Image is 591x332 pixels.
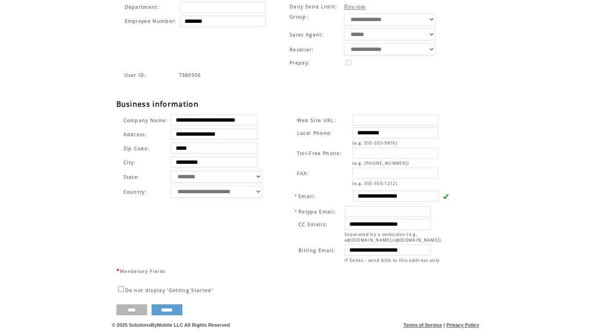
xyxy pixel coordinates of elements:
a: Privacy Policy [446,322,479,328]
span: Separated by a semicolon (e.g. a@[DOMAIN_NAME];c@[DOMAIN_NAME]) [344,231,442,243]
span: FAX: [297,170,309,177]
span: City: [123,159,136,166]
span: If Exists - send bills to this address only [344,257,440,263]
span: Country: [123,189,147,195]
span: Prepay: [290,60,310,66]
span: Mandatory Fields [120,268,166,274]
span: Business information [116,99,199,109]
span: Zip Code: [123,145,150,152]
span: Daily Send Limit: [290,4,337,10]
span: Sales Agent: [290,32,324,38]
span: Toll-Free Phone: [297,150,342,156]
span: © 2025 SolutionsByMobile LLC All Rights Reserved [112,322,230,328]
span: (e.g. 555-555-9876) [352,140,398,146]
span: Address: [123,131,148,137]
span: CC Emails: [298,221,327,227]
span: Reseller: [290,47,314,53]
span: Indicates the agent code for sign up page with sales agent or reseller tracking code [124,72,147,78]
span: Do not display 'Getting Started' [125,287,214,293]
span: Department: [125,4,160,10]
img: v.gif [442,193,449,199]
span: Billing Email: [298,247,336,253]
span: Email: [298,193,315,199]
span: Indicates the agent code for sign up page with sales agent or reseller tracking code [179,72,201,78]
a: Review [344,3,366,11]
span: State: [123,174,168,180]
span: (e.g. [PHONE_NUMBER]) [352,160,410,166]
span: | [443,322,445,328]
span: Employee Number: [125,18,177,24]
span: Company Name: [123,117,168,123]
a: Terms of Service [403,322,442,328]
span: Group: [290,14,308,20]
span: (e.g. 555-555-1212) [352,180,398,186]
span: Web Site URL: [297,117,336,123]
span: Retype Email: [298,209,336,215]
span: Local Phone: [297,130,332,136]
